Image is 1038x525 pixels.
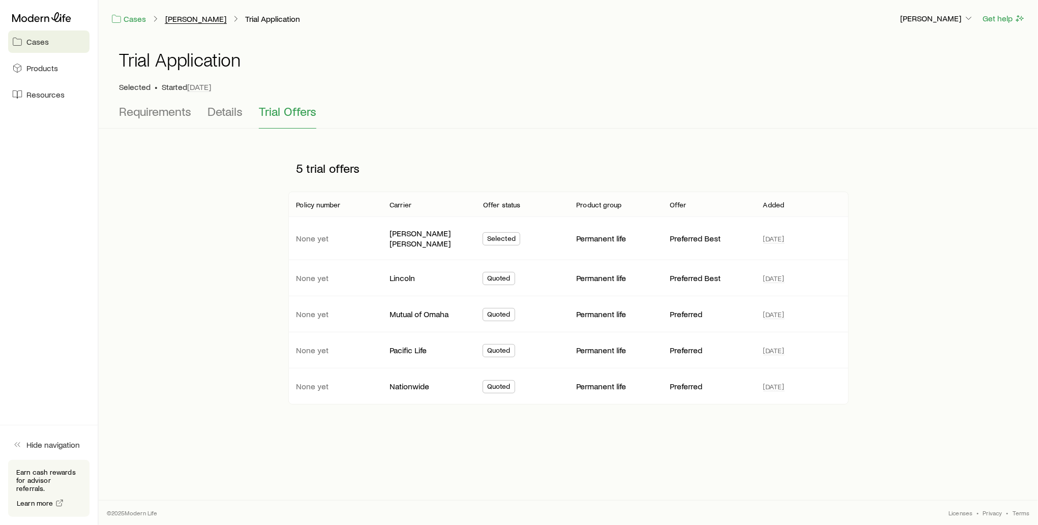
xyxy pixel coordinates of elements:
[1006,509,1009,517] span: •
[155,82,158,92] span: •
[900,13,974,25] button: [PERSON_NAME]
[390,228,467,249] p: [PERSON_NAME] [PERSON_NAME]
[487,310,511,321] span: Quoted
[8,57,90,79] a: Products
[577,381,654,391] p: Permanent life
[165,14,227,24] a: [PERSON_NAME]
[296,233,374,243] p: None yet
[8,434,90,456] button: Hide navigation
[111,13,146,25] a: Cases
[119,82,151,92] span: Selected
[977,509,979,517] span: •
[296,345,374,355] p: None yet
[259,104,316,118] span: Trial Offers
[577,345,654,355] p: Permanent life
[8,30,90,53] a: Cases
[577,201,622,209] p: Product group
[763,234,785,243] span: [DATE]
[577,273,654,283] p: Permanent life
[245,14,300,24] p: Trial Application
[390,309,467,319] p: Mutual of Omaha
[162,82,211,92] p: Started
[296,309,374,319] p: None yet
[763,382,785,391] span: [DATE]
[390,381,467,391] p: Nationwide
[8,83,90,106] a: Resources
[763,346,785,355] span: [DATE]
[763,274,785,283] span: [DATE]
[296,381,374,391] p: None yet
[1013,509,1030,517] a: Terms
[296,201,341,209] p: Policy number
[119,104,1018,129] div: Application details tabs
[948,509,972,517] a: Licenses
[390,201,411,209] p: Carrier
[26,63,58,73] span: Products
[307,161,360,175] span: trial offers
[763,201,785,209] p: Added
[487,382,511,393] span: Quoted
[983,13,1026,24] button: Get help
[187,82,211,92] span: [DATE]
[390,273,467,283] p: Lincoln
[577,233,654,243] p: Permanent life
[119,104,191,118] span: Requirements
[296,161,304,175] span: 5
[670,201,687,209] p: Offer
[487,234,516,245] span: Selected
[670,381,747,391] p: Preferred
[390,345,467,355] p: Pacific Life
[17,500,53,507] span: Learn more
[296,273,374,283] p: None yet
[983,509,1002,517] a: Privacy
[670,345,747,355] p: Preferred
[577,309,654,319] p: Permanent life
[26,440,80,450] span: Hide navigation
[107,509,158,517] p: © 2025 Modern Life
[901,13,974,23] p: [PERSON_NAME]
[16,468,81,492] p: Earn cash rewards for advisor referrals.
[26,89,65,100] span: Resources
[119,49,241,70] h1: Trial Application
[483,201,521,209] p: Offer status
[763,310,785,319] span: [DATE]
[8,460,90,517] div: Earn cash rewards for advisor referrals.Learn more
[670,273,747,283] p: Preferred Best
[670,309,747,319] p: Preferred
[670,233,747,243] p: Preferred Best
[487,346,511,357] span: Quoted
[26,37,49,47] span: Cases
[487,274,511,285] span: Quoted
[207,104,243,118] span: Details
